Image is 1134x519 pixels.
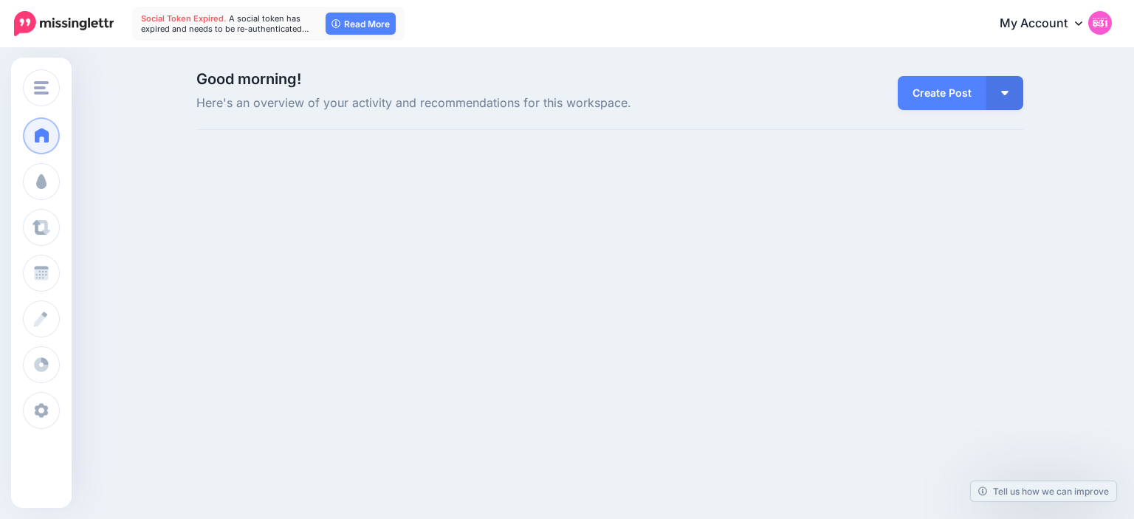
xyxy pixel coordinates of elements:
[985,6,1112,42] a: My Account
[141,13,309,34] span: A social token has expired and needs to be re-authenticated…
[141,13,227,24] span: Social Token Expired.
[898,76,986,110] a: Create Post
[326,13,396,35] a: Read More
[196,94,740,113] span: Here's an overview of your activity and recommendations for this workspace.
[14,11,114,36] img: Missinglettr
[34,81,49,94] img: menu.png
[196,70,301,88] span: Good morning!
[1001,91,1008,95] img: arrow-down-white.png
[971,481,1116,501] a: Tell us how we can improve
